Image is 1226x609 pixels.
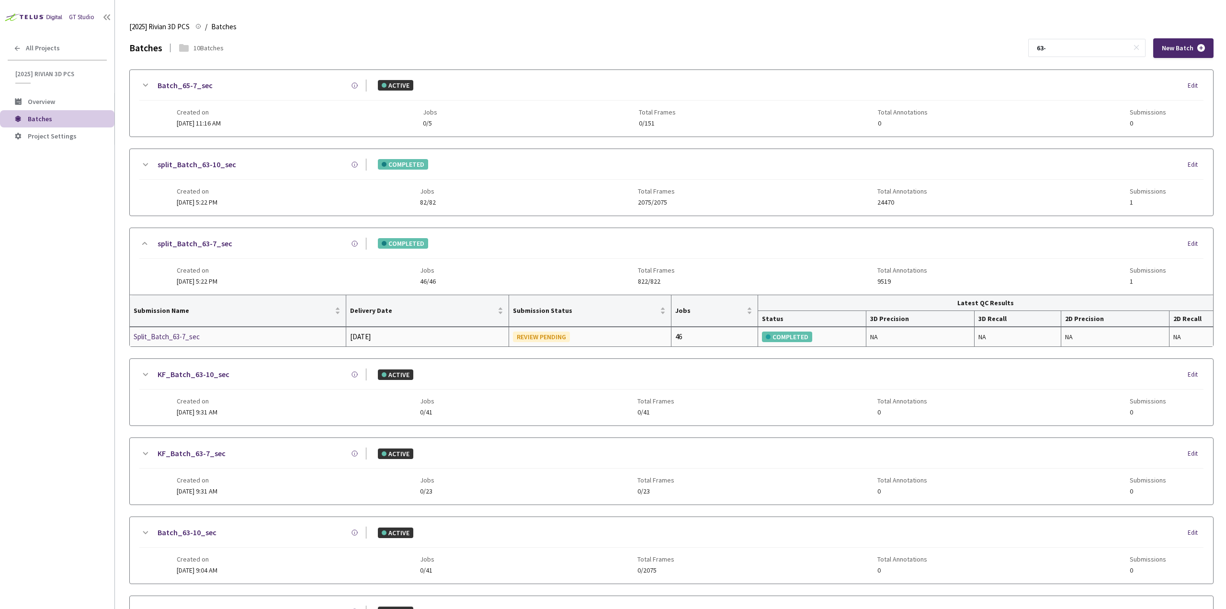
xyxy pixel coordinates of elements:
th: 3D Precision [866,311,975,327]
span: 0/41 [420,567,434,574]
span: Submissions [1130,266,1166,274]
span: Jobs [423,108,437,116]
span: 0/41 [420,409,434,416]
div: REVIEW PENDING [513,332,570,342]
th: 2D Precision [1061,311,1169,327]
span: Created on [177,187,217,195]
span: Batches [28,115,52,123]
div: KF_Batch_63-7_secACTIVEEditCreated on[DATE] 9:31 AMJobs0/23Total Frames0/23Total Annotations0Subm... [130,438,1213,505]
span: [DATE] 5:22 PM [177,277,217,286]
th: Jobs [671,295,758,327]
span: Total Frames [637,555,674,563]
span: All Projects [26,44,60,52]
span: Jobs [420,555,434,563]
div: Batch_65-7_secACTIVEEditCreated on[DATE] 11:16 AMJobs0/5Total Frames0/151Total Annotations0Submis... [130,70,1213,137]
span: Total Frames [638,266,675,274]
span: 46/46 [420,278,436,285]
div: Batches [129,40,162,55]
th: 3D Recall [975,311,1061,327]
span: Created on [177,108,221,116]
span: Submissions [1130,555,1166,563]
span: Total Annotations [877,476,927,484]
span: Batches [211,21,237,33]
span: Created on [177,555,217,563]
div: split_Batch_63-7_secCOMPLETEDEditCreated on[DATE] 5:22 PMJobs46/46Total Frames822/822Total Annota... [130,228,1213,295]
input: Search [1031,39,1133,57]
div: GT Studio [69,12,94,22]
span: Submission Status [513,307,658,314]
span: [DATE] 9:04 AM [177,566,217,575]
span: Total Annotations [877,555,927,563]
th: Submission Name [130,295,346,327]
a: KF_Batch_63-7_sec [158,448,226,460]
div: NA [870,332,970,342]
div: COMPLETED [378,159,428,170]
li: / [205,21,207,33]
span: 24470 [877,199,927,206]
span: New Batch [1162,44,1193,52]
span: 0 [1130,567,1166,574]
div: ACTIVE [378,528,413,538]
span: Submission Name [134,307,333,314]
span: Jobs [420,397,434,405]
th: Submission Status [509,295,671,327]
span: 82/82 [420,199,436,206]
span: [2025] Rivian 3D PCS [129,21,190,33]
span: 0/23 [420,488,434,495]
span: [2025] Rivian 3D PCS [15,70,101,78]
span: 0 [877,567,927,574]
span: 1 [1130,278,1166,285]
span: Submissions [1130,187,1166,195]
span: 1 [1130,199,1166,206]
span: Total Annotations [877,187,927,195]
span: 0/41 [637,409,674,416]
span: 0 [1130,409,1166,416]
span: Total Annotations [877,266,927,274]
div: Edit [1188,239,1203,249]
th: Latest QC Results [758,295,1213,311]
span: 0 [1130,488,1166,495]
span: 0/2075 [637,567,674,574]
span: Created on [177,397,217,405]
span: Jobs [420,187,436,195]
span: Total Frames [639,108,676,116]
div: ACTIVE [378,369,413,380]
span: [DATE] 5:22 PM [177,198,217,207]
div: [DATE] [350,331,504,343]
span: Total Frames [637,397,674,405]
span: Jobs [675,307,745,314]
div: NA [978,332,1057,342]
th: Status [758,311,866,327]
span: Created on [177,266,217,274]
a: Split_Batch_63-7_sec [134,331,235,343]
span: Jobs [420,266,436,274]
span: Total Annotations [877,397,927,405]
span: Delivery Date [350,307,495,314]
span: [DATE] 11:16 AM [177,119,221,127]
a: Batch_63-10_sec [158,527,216,539]
span: 2075/2075 [638,199,675,206]
span: Jobs [420,476,434,484]
div: Edit [1188,528,1203,538]
span: Project Settings [28,132,77,140]
span: Submissions [1130,397,1166,405]
span: 9519 [877,278,927,285]
div: KF_Batch_63-10_secACTIVEEditCreated on[DATE] 9:31 AMJobs0/41Total Frames0/41Total Annotations0Sub... [130,359,1213,425]
div: 10 Batches [193,43,224,53]
div: Edit [1188,81,1203,91]
a: split_Batch_63-7_sec [158,238,232,250]
span: [DATE] 9:31 AM [177,408,217,416]
div: NA [1173,332,1209,342]
span: Overview [28,97,55,106]
span: 0 [877,409,927,416]
div: split_Batch_63-10_secCOMPLETEDEditCreated on[DATE] 5:22 PMJobs82/82Total Frames2075/2075Total Ann... [130,149,1213,216]
span: Submissions [1130,108,1166,116]
a: split_Batch_63-10_sec [158,159,236,171]
span: 822/822 [638,278,675,285]
div: COMPLETED [762,332,812,342]
div: COMPLETED [378,238,428,249]
a: Batch_65-7_sec [158,80,213,92]
span: 0/5 [423,120,437,127]
span: Total Annotations [878,108,928,116]
span: Total Frames [638,187,675,195]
